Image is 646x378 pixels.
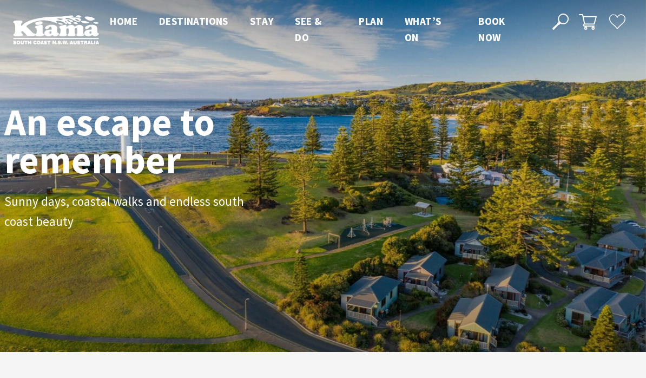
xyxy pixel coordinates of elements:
span: Plan [359,15,383,28]
p: Sunny days, coastal walks and endless south coast beauty [4,192,248,231]
span: Home [110,15,137,28]
span: Stay [250,15,274,28]
span: Book now [478,15,505,44]
span: See & Do [295,15,321,44]
nav: Main Menu [99,13,540,46]
h1: An escape to remember [4,103,302,179]
span: What’s On [405,15,441,44]
span: Destinations [159,15,228,28]
img: Kiama Logo [13,15,99,44]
